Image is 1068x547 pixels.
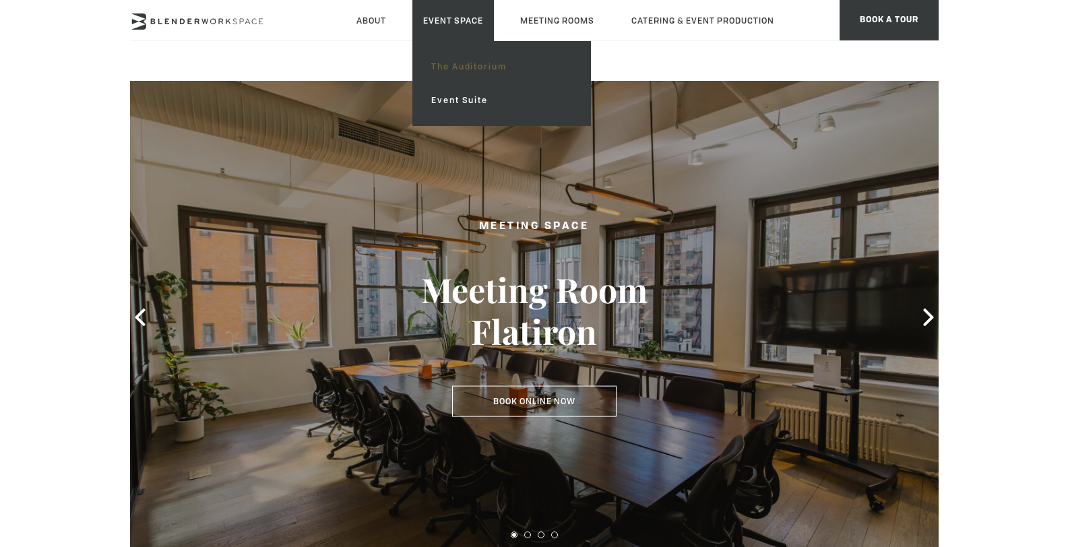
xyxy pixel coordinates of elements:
iframe: Chat Widget [1001,482,1068,547]
a: Book Online Now [452,386,617,417]
h2: Meeting Space [379,218,689,235]
a: The Auditorium [420,50,582,84]
h3: Meeting Room Flatiron [379,269,689,352]
a: Event Suite [420,84,582,117]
